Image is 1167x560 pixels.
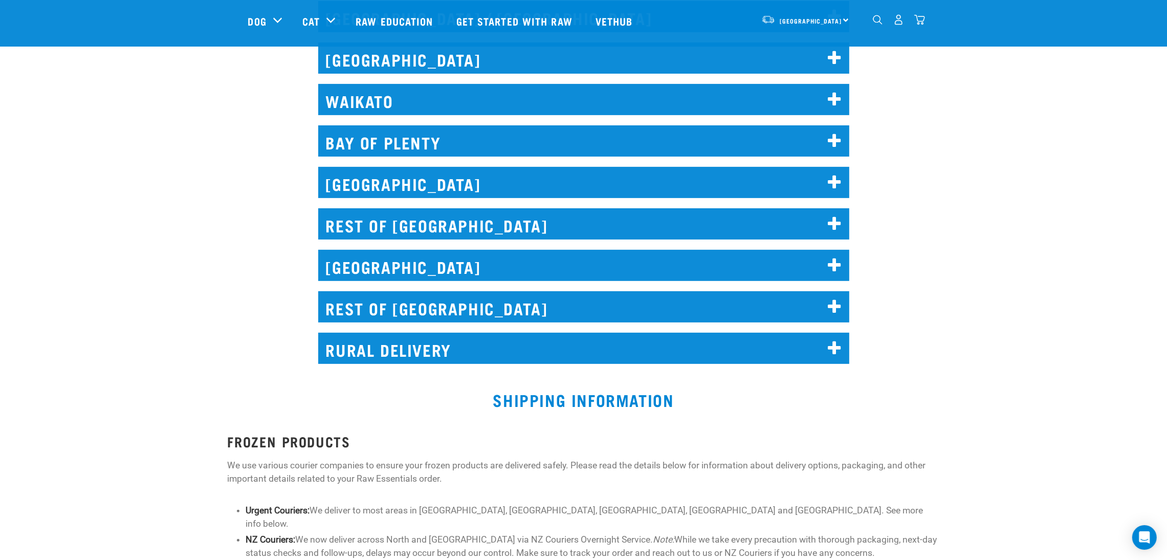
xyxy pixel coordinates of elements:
a: Vethub [585,1,646,41]
div: Open Intercom Messenger [1132,525,1157,550]
a: Get started with Raw [446,1,585,41]
strong: Urgent Couriers: [246,505,310,515]
img: home-icon@2x.png [914,14,925,25]
h2: BAY OF PLENTY [318,125,849,157]
h2: [GEOGRAPHIC_DATA] [318,42,849,74]
h2: REST OF [GEOGRAPHIC_DATA] [318,291,849,322]
img: home-icon-1@2x.png [873,15,883,25]
img: user.png [893,14,904,25]
strong: FROZEN PRODUCTS [228,437,350,445]
a: Dog [248,13,267,29]
h2: [GEOGRAPHIC_DATA] [318,167,849,198]
li: We deliver to most areas in [GEOGRAPHIC_DATA], [GEOGRAPHIC_DATA], [GEOGRAPHIC_DATA], [GEOGRAPHIC_... [246,504,940,531]
h2: RURAL DELIVERY [318,333,849,364]
h2: [GEOGRAPHIC_DATA] [318,250,849,281]
span: [GEOGRAPHIC_DATA] [780,19,842,23]
a: Raw Education [345,1,446,41]
h2: Shipping information [47,391,1121,409]
em: Note: [653,534,674,545]
h2: WAIKATO [318,84,849,115]
img: van-moving.png [761,15,775,24]
p: We use various courier companies to ensure your frozen products are delivered safely. Please read... [228,459,940,486]
h2: REST OF [GEOGRAPHIC_DATA] [318,208,849,240]
a: Cat [302,13,320,29]
strong: NZ Couriers: [246,534,295,545]
li: We now deliver across North and [GEOGRAPHIC_DATA] via NZ Couriers Overnight Service. While we tak... [246,533,940,560]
